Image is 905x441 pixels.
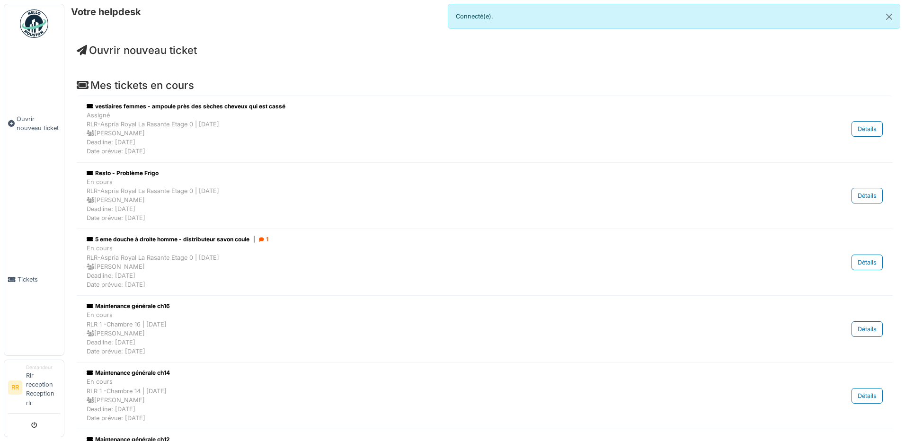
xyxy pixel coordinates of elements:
div: Assigné RLR-Aspria Royal La Rasante Etage 0 | [DATE] [PERSON_NAME] Deadline: [DATE] Date prévue: ... [87,111,767,156]
div: En cours RLR 1 -Chambre 14 | [DATE] [PERSON_NAME] Deadline: [DATE] Date prévue: [DATE] [87,377,767,423]
a: Maintenance générale ch14 En coursRLR 1 -Chambre 14 | [DATE] [PERSON_NAME]Deadline: [DATE]Date pr... [84,366,885,425]
a: 5 eme douche à droite homme - distributeur savon coule| 1 En coursRLR-Aspria Royal La Rasante Eta... [84,233,885,291]
div: 1 [259,235,268,244]
div: Détails [852,388,883,404]
li: Rlr reception Reception rlr [26,364,60,411]
div: Détails [852,321,883,337]
a: Resto - Problème Frigo En coursRLR-Aspria Royal La Rasante Etage 0 | [DATE] [PERSON_NAME]Deadline... [84,167,885,225]
div: En cours RLR-Aspria Royal La Rasante Etage 0 | [DATE] [PERSON_NAME] Deadline: [DATE] Date prévue:... [87,177,767,223]
div: Connecté(e). [448,4,900,29]
button: Close [878,4,900,29]
div: 5 eme douche à droite homme - distributeur savon coule [87,235,767,244]
a: Ouvrir nouveau ticket [77,44,197,56]
a: Tickets [4,203,64,355]
div: Détails [852,255,883,270]
a: vestiaires femmes - ampoule près des sèches cheveux qui est cassé AssignéRLR-Aspria Royal La Rasa... [84,100,885,159]
div: En cours RLR-Aspria Royal La Rasante Etage 0 | [DATE] [PERSON_NAME] Deadline: [DATE] Date prévue:... [87,244,767,289]
h6: Votre helpdesk [71,6,141,18]
div: Détails [852,121,883,137]
li: RR [8,380,22,395]
div: En cours RLR 1 -Chambre 16 | [DATE] [PERSON_NAME] Deadline: [DATE] Date prévue: [DATE] [87,310,767,356]
a: Maintenance générale ch16 En coursRLR 1 -Chambre 16 | [DATE] [PERSON_NAME]Deadline: [DATE]Date pr... [84,300,885,358]
h4: Mes tickets en cours [77,79,893,91]
a: RR DemandeurRlr reception Reception rlr [8,364,60,414]
a: Ouvrir nouveau ticket [4,43,64,203]
span: | [253,235,255,244]
div: Maintenance générale ch16 [87,302,767,310]
div: Détails [852,188,883,203]
span: Tickets [18,275,60,284]
img: Badge_color-CXgf-gQk.svg [20,9,48,38]
div: Maintenance générale ch14 [87,369,767,377]
span: Ouvrir nouveau ticket [17,115,60,132]
div: Resto - Problème Frigo [87,169,767,177]
div: vestiaires femmes - ampoule près des sèches cheveux qui est cassé [87,102,767,111]
div: Demandeur [26,364,60,371]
